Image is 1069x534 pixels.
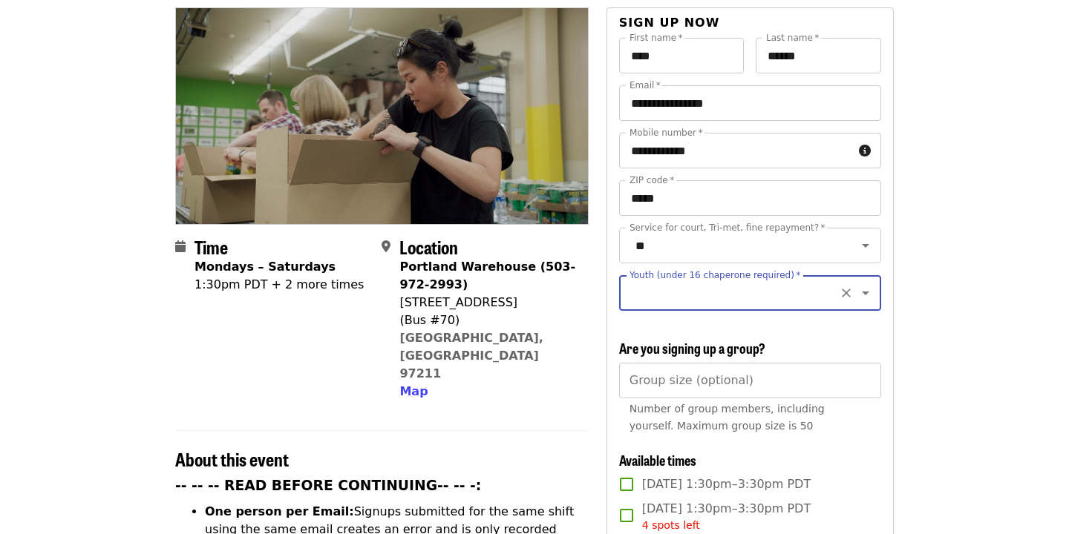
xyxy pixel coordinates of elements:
strong: -- -- -- READ BEFORE CONTINUING-- -- -: [175,478,481,493]
input: ZIP code [619,180,881,216]
i: map-marker-alt icon [382,240,390,254]
span: Map [399,384,428,398]
strong: Portland Warehouse (503-972-2993) [399,260,575,291]
label: Last name [766,33,819,42]
button: Open [855,283,876,303]
input: Email [619,85,881,121]
div: 1:30pm PDT + 2 more times [194,276,364,294]
button: Map [399,383,428,400]
span: [DATE] 1:30pm–3:30pm PDT [642,500,811,533]
span: Are you signing up a group? [619,338,765,357]
input: [object Object] [619,363,881,398]
div: (Bus #70) [399,311,576,329]
label: Youth (under 16 chaperone required) [630,271,800,280]
span: Available times [619,450,696,469]
span: Number of group members, including yourself. Maximum group size is 50 [630,403,825,432]
i: circle-info icon [859,144,871,158]
span: Time [194,234,228,260]
input: First name [619,38,745,73]
button: Open [855,235,876,256]
i: calendar icon [175,240,186,254]
input: Last name [756,38,881,73]
label: Email [630,81,661,90]
button: Clear [836,283,857,303]
span: About this event [175,446,289,472]
div: [STREET_ADDRESS] [399,294,576,311]
span: Sign up now [619,16,720,30]
span: 4 spots left [642,519,700,531]
label: First name [630,33,683,42]
span: Location [399,234,458,260]
strong: Mondays – Saturdays [194,260,336,274]
label: Service for court, Tri-met, fine repayment? [630,223,826,232]
a: [GEOGRAPHIC_DATA], [GEOGRAPHIC_DATA] 97211 [399,331,543,380]
input: Mobile number [619,133,853,168]
label: Mobile number [630,128,702,137]
span: [DATE] 1:30pm–3:30pm PDT [642,475,811,493]
label: ZIP code [630,176,674,185]
img: July/Aug/Sept - Portland: Repack/Sort (age 8+) organized by Oregon Food Bank [176,8,588,223]
strong: One person per Email: [205,504,354,518]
